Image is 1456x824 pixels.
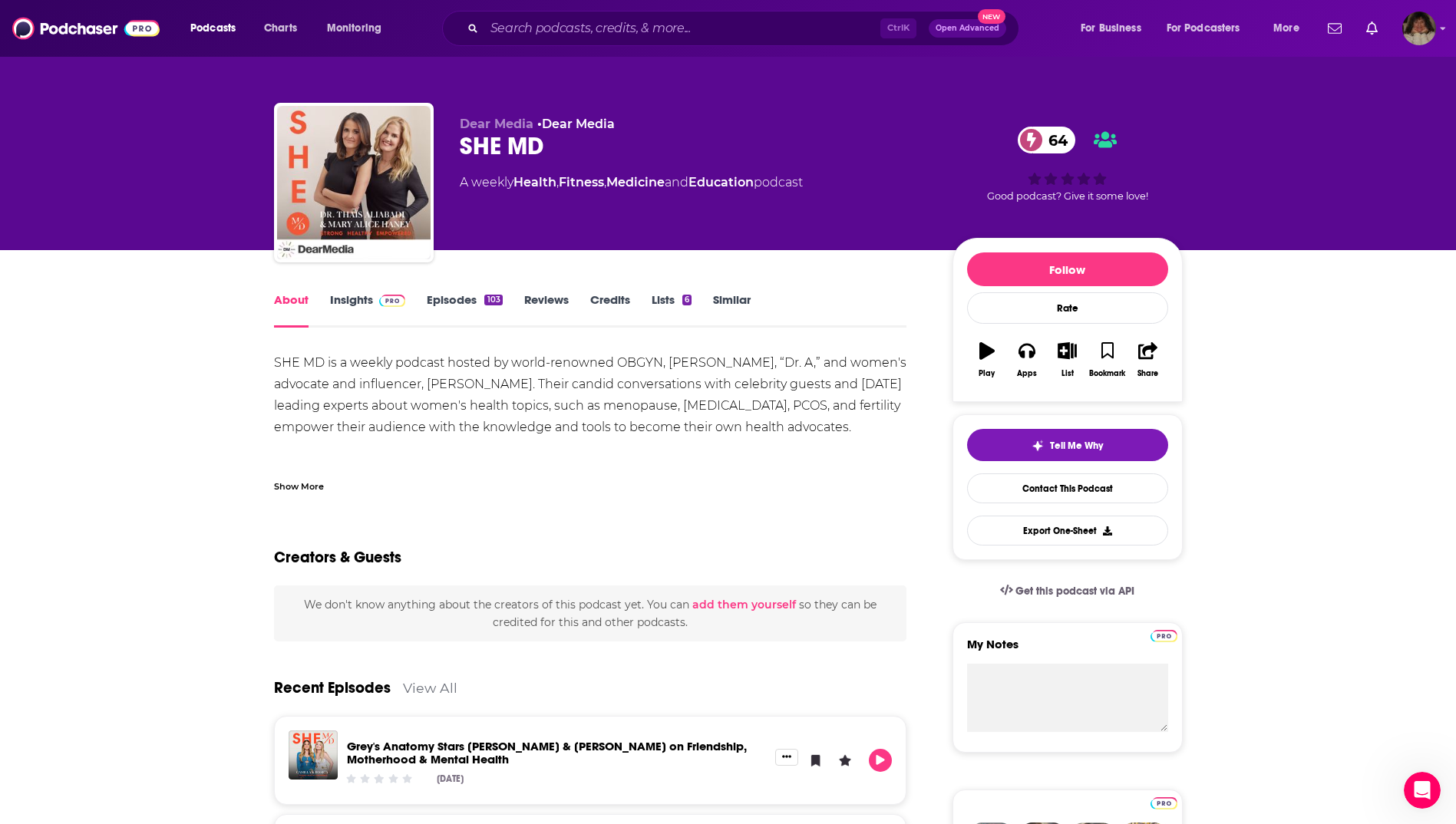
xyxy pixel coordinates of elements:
[1007,332,1047,387] button: Apps
[190,18,236,39] span: Podcasts
[979,369,995,378] div: Play
[1151,628,1177,642] a: Pro website
[936,25,999,32] span: Open Advanced
[274,548,401,567] h2: Creators & Guests
[1151,795,1177,809] a: Pro website
[804,749,827,772] button: Bookmark Episode
[665,175,688,190] span: and
[967,637,1168,664] label: My Notes
[344,773,414,784] div: Community Rating: 0 out of 5
[379,295,406,307] img: Podchaser Pro
[1402,12,1436,45] span: Logged in as angelport
[542,117,615,131] a: Dear Media
[682,295,692,305] div: 6
[1273,18,1299,39] span: More
[559,175,604,190] a: Fitness
[967,292,1168,324] div: Rate
[289,730,338,780] img: Grey's Anatomy Stars Jessica Capshaw & Camilla Luddington on Friendship, Motherhood & Mental Health
[713,292,751,328] a: Similar
[537,117,615,131] span: •
[1050,440,1103,452] span: Tell Me Why
[1089,369,1125,378] div: Bookmark
[1127,332,1167,387] button: Share
[987,190,1148,202] span: Good podcast? Give it some love!
[524,292,569,328] a: Reviews
[264,18,297,39] span: Charts
[1402,12,1436,45] button: Show profile menu
[1033,127,1075,153] span: 64
[606,175,665,190] a: Medicine
[1404,772,1441,809] iframe: Intercom live chat
[316,16,401,41] button: open menu
[775,749,798,766] button: Show More Button
[330,292,406,328] a: InsightsPodchaser Pro
[967,473,1168,503] a: Contact This Podcast
[967,429,1168,461] button: tell me why sparkleTell Me Why
[180,16,256,41] button: open menu
[274,292,309,328] a: About
[12,14,160,43] img: Podchaser - Follow, Share and Rate Podcasts
[880,18,916,38] span: Ctrl K
[1015,585,1134,598] span: Get this podcast via API
[403,680,457,696] a: View All
[1360,15,1384,41] a: Show notifications dropdown
[1167,18,1240,39] span: For Podcasters
[457,11,1034,46] div: Search podcasts, credits, & more...
[929,19,1006,38] button: Open AdvancedNew
[1047,332,1087,387] button: List
[967,252,1168,286] button: Follow
[692,598,796,611] button: add them yourself
[1322,15,1348,41] a: Show notifications dropdown
[1017,369,1037,378] div: Apps
[556,175,559,190] span: ,
[988,572,1147,610] a: Get this podcast via API
[1061,369,1074,378] div: List
[1263,16,1319,41] button: open menu
[1151,797,1177,809] img: Podchaser Pro
[1402,12,1436,45] img: User Profile
[688,175,754,190] a: Education
[484,295,502,305] div: 103
[460,173,803,192] div: A weekly podcast
[1018,127,1075,153] a: 64
[277,106,431,259] img: SHE MD
[1081,18,1141,39] span: For Business
[274,678,391,697] a: Recent Episodes
[978,9,1005,24] span: New
[347,739,747,766] a: Grey's Anatomy Stars Jessica Capshaw & Camilla Luddington on Friendship, Motherhood & Mental Health
[254,16,306,41] a: Charts
[1151,630,1177,642] img: Podchaser Pro
[953,117,1183,212] div: 64Good podcast? Give it some love!
[967,332,1007,387] button: Play
[604,175,606,190] span: ,
[1088,332,1127,387] button: Bookmark
[304,598,877,628] span: We don't know anything about the creators of this podcast yet . You can so they can be credited f...
[513,175,556,190] a: Health
[967,516,1168,545] button: Export One-Sheet
[1032,440,1044,452] img: tell me why sparkle
[460,117,533,131] span: Dear Media
[484,16,880,41] input: Search podcasts, credits, & more...
[590,292,630,328] a: Credits
[834,749,857,772] button: Leave a Rating
[1137,369,1158,378] div: Share
[1157,16,1263,41] button: open menu
[437,773,464,784] div: [DATE]
[427,292,502,328] a: Episodes103
[327,18,381,39] span: Monitoring
[652,292,692,328] a: Lists6
[1070,16,1161,41] button: open menu
[869,749,892,772] button: Play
